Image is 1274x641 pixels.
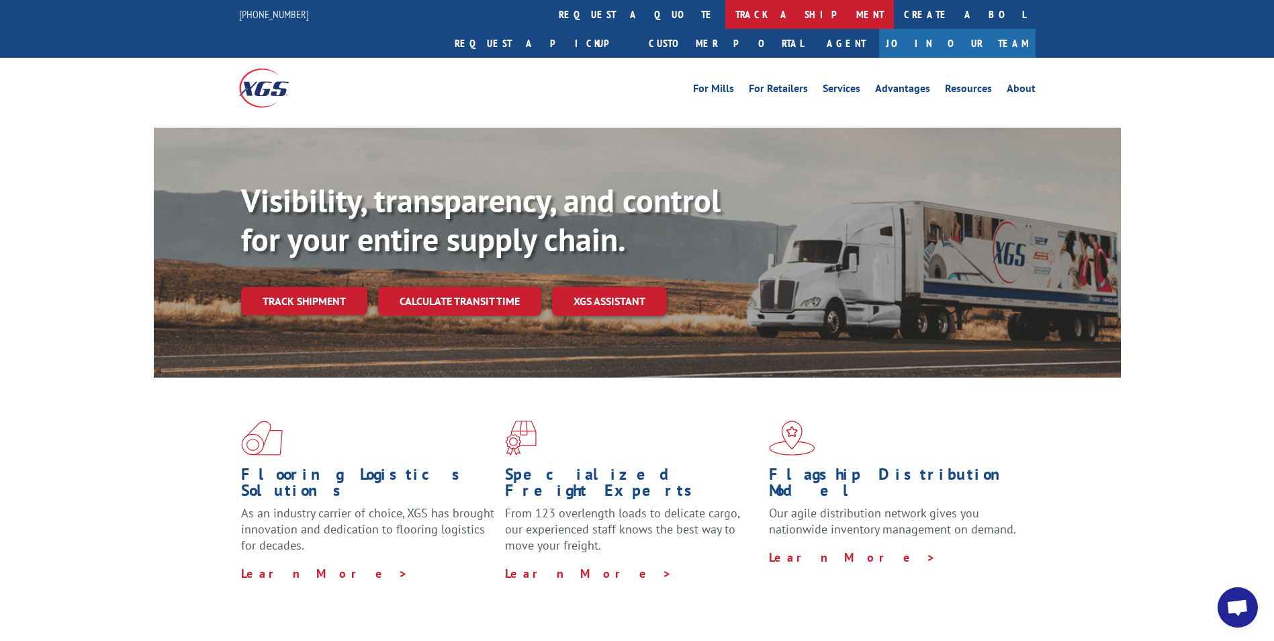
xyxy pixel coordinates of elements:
[378,287,541,316] a: Calculate transit time
[241,505,494,553] span: As an industry carrier of choice, XGS has brought innovation and dedication to flooring logistics...
[241,287,367,315] a: Track shipment
[239,7,309,21] a: [PHONE_NUMBER]
[241,566,408,581] a: Learn More >
[769,505,1016,537] span: Our agile distribution network gives you nationwide inventory management on demand.
[241,421,283,456] img: xgs-icon-total-supply-chain-intelligence-red
[749,83,808,98] a: For Retailers
[639,29,813,58] a: Customer Portal
[813,29,879,58] a: Agent
[769,421,815,456] img: xgs-icon-flagship-distribution-model-red
[505,505,759,565] p: From 123 overlength loads to delicate cargo, our experienced staff knows the best way to move you...
[505,466,759,505] h1: Specialized Freight Experts
[241,179,721,260] b: Visibility, transparency, and control for your entire supply chain.
[693,83,734,98] a: For Mills
[505,566,672,581] a: Learn More >
[505,421,537,456] img: xgs-icon-focused-on-flooring-red
[1007,83,1036,98] a: About
[769,466,1023,505] h1: Flagship Distribution Model
[552,287,667,316] a: XGS ASSISTANT
[241,466,495,505] h1: Flooring Logistics Solutions
[445,29,639,58] a: Request a pickup
[823,83,860,98] a: Services
[945,83,992,98] a: Resources
[875,83,930,98] a: Advantages
[1218,587,1258,628] div: Open chat
[769,550,936,565] a: Learn More >
[879,29,1036,58] a: Join Our Team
